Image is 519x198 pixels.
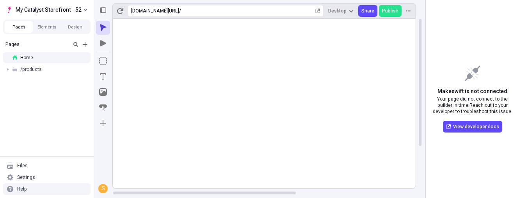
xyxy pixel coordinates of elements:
a: View developer docs [443,121,502,133]
div: Files [17,163,28,169]
div: S [99,185,107,193]
button: Button [96,101,110,115]
span: Share [361,8,374,14]
span: /products [20,66,42,72]
button: Add new [80,40,90,49]
div: / [179,8,181,14]
button: Desktop [325,5,357,17]
div: [URL][DOMAIN_NAME] [131,8,179,14]
button: Share [358,5,377,17]
span: Home [20,55,33,61]
div: Help [17,186,27,192]
div: Settings [17,174,35,180]
button: Pages [5,21,33,33]
button: Design [61,21,89,33]
button: Publish [379,5,402,17]
button: Text [96,69,110,83]
span: Desktop [328,8,347,14]
div: Pages [5,41,68,48]
span: My Catalyst Storefront - 52 [16,5,82,14]
button: Select site [3,4,90,16]
span: Publish [382,8,398,14]
span: Makeswift is not connected [437,87,507,96]
span: Your page did not connect to the builder in time. Reach out to your developer to troubleshoot thi... [432,96,513,115]
button: Elements [33,21,61,33]
button: Box [96,54,110,68]
button: Image [96,85,110,99]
